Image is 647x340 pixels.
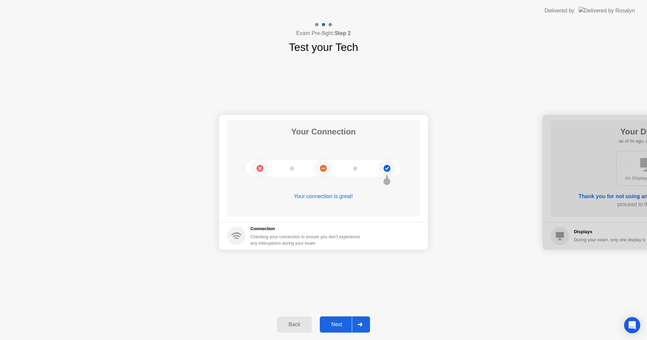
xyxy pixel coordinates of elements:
[335,30,351,36] b: Step 2
[320,316,370,333] button: Next
[296,29,351,37] h4: Exam Pre-flight:
[277,316,312,333] button: Back
[291,126,356,138] h1: Your Connection
[250,225,364,232] h5: Connection
[624,317,640,333] div: Open Intercom Messenger
[545,7,575,15] div: Delivered by
[322,321,352,328] div: Next
[227,192,420,200] div: Your connection is great!
[250,234,364,246] div: Checking your connection to ensure you don’t experience any interuptions during your exam
[289,39,358,55] h1: Test your Tech
[579,7,635,14] img: Delivered by Rosalyn
[279,321,310,328] div: Back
